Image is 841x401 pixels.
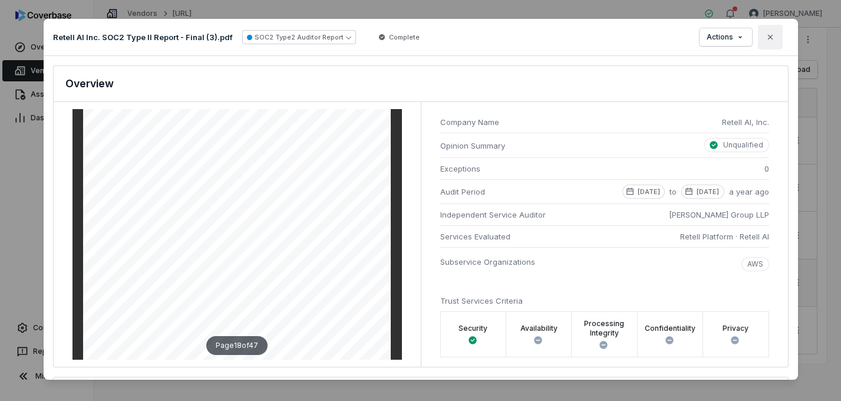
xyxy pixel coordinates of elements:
span: Retell Platform · Retell AI [680,231,769,242]
span: Complete [389,32,420,42]
span: a year ago [729,186,769,199]
span: 0 [764,163,769,175]
span: Actions [707,32,733,42]
span: Services Evaluated [440,231,510,242]
span: Exceptions [440,163,480,175]
p: AWS [747,259,763,269]
h3: Overview [65,75,114,92]
span: Retell AI, Inc. [722,116,769,128]
span: Subservice Organizations [440,256,535,268]
p: Retell AI Inc. SOC2 Type II Report - Final (3).pdf [53,32,233,42]
div: Page 18 of 47 [206,336,268,355]
label: Privacy [723,324,748,333]
span: Company Name [440,116,713,128]
span: to [669,186,677,199]
p: Unqualified [723,140,763,150]
p: [DATE] [697,187,719,196]
p: [DATE] [638,187,660,196]
span: Audit Period [440,186,485,198]
label: Processing Integrity [579,319,629,338]
span: Independent Service Auditor [440,209,546,221]
label: Availability [520,324,558,333]
label: Security [459,324,487,333]
button: SOC2 Type2 Auditor Report [242,30,356,44]
span: Opinion Summary [440,140,516,152]
label: Confidentiality [645,324,695,333]
span: [PERSON_NAME] Group LLP [669,209,769,221]
button: Actions [700,28,752,46]
span: Trust Services Criteria [440,296,523,305]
